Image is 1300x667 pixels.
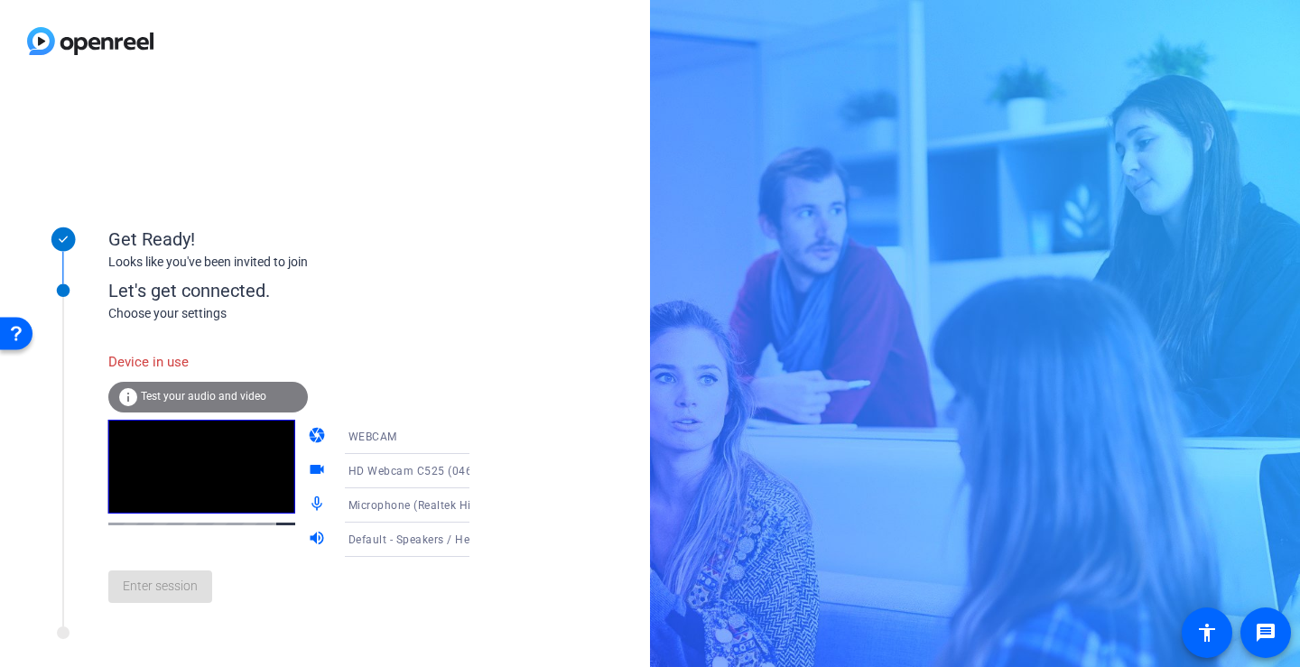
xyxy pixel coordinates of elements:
div: Looks like you've been invited to join [108,253,469,272]
mat-icon: videocam [308,460,330,482]
span: WEBCAM [348,431,397,443]
div: Let's get connected. [108,277,506,304]
span: HD Webcam C525 (046d:0826) [348,463,514,477]
mat-icon: mic_none [308,495,330,516]
mat-icon: volume_up [308,529,330,551]
span: Default - Speakers / Headphones (Realtek High Definition Audio) [348,532,690,546]
div: Device in use [108,343,308,382]
div: Choose your settings [108,304,506,323]
mat-icon: accessibility [1196,622,1218,644]
span: Test your audio and video [141,390,266,403]
mat-icon: message [1255,622,1277,644]
mat-icon: info [117,386,139,408]
span: Microphone (Realtek High Definition Audio) [348,497,578,512]
mat-icon: camera [308,426,330,448]
div: Get Ready! [108,226,469,253]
